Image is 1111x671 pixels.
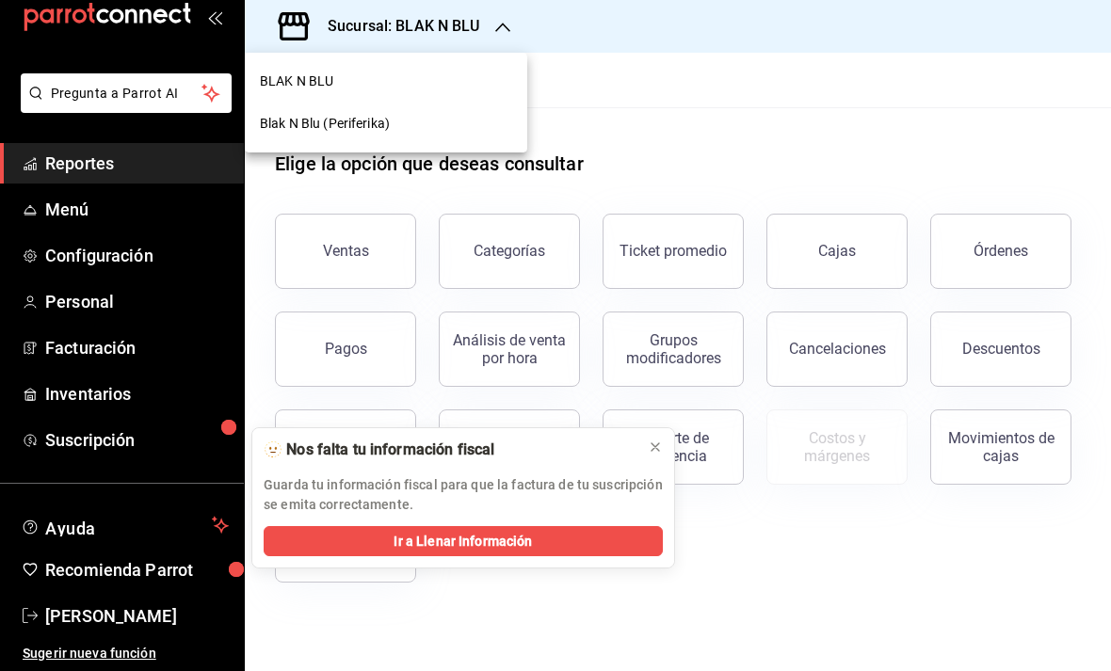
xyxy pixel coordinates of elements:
[264,439,633,460] div: 🫥 Nos falta tu información fiscal
[394,532,532,551] span: Ir a Llenar Información
[264,475,663,515] p: Guarda tu información fiscal para que la factura de tu suscripción se emita correctamente.
[260,114,390,134] span: Blak N Blu (Periferika)
[245,60,527,103] div: BLAK N BLU
[245,103,527,145] div: Blak N Blu (Periferika)
[260,72,333,91] span: BLAK N BLU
